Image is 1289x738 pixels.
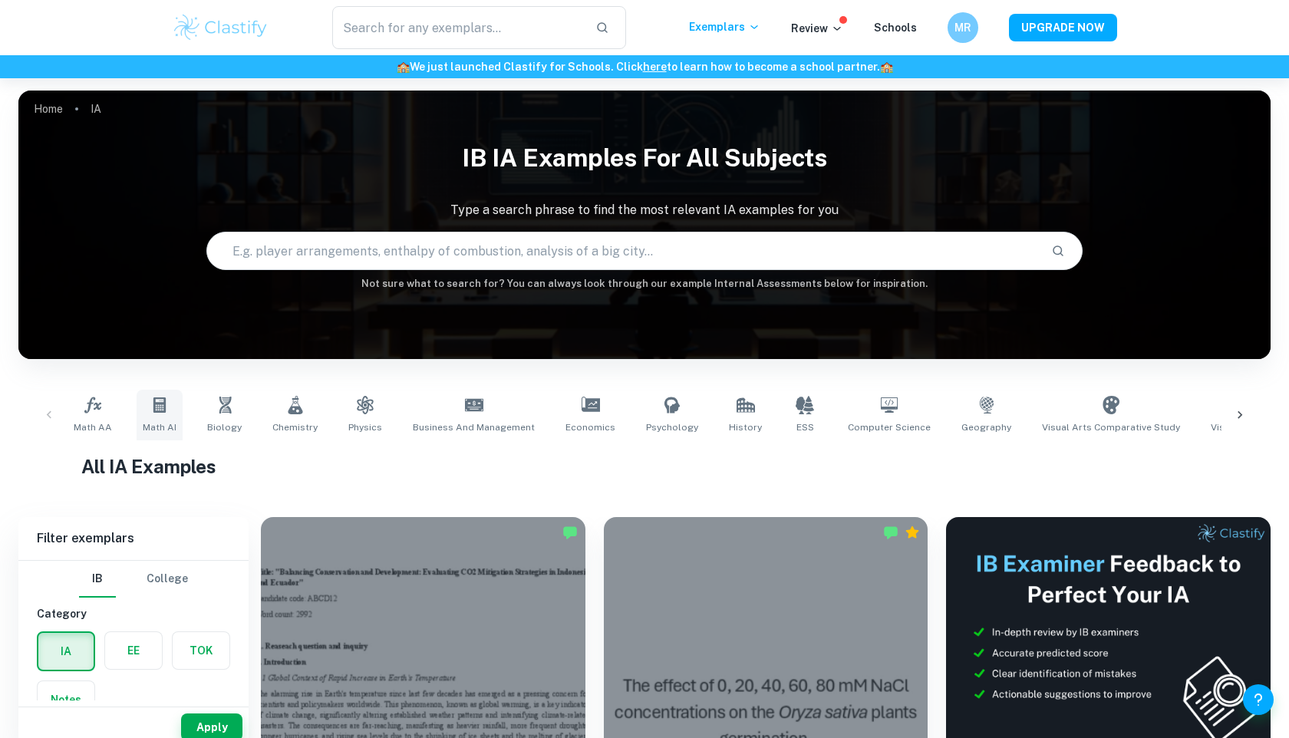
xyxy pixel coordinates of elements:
[791,20,843,37] p: Review
[961,420,1011,434] span: Geography
[18,201,1271,219] p: Type a search phrase to find the most relevant IA examples for you
[91,100,101,117] p: IA
[272,420,318,434] span: Chemistry
[143,420,176,434] span: Math AI
[18,133,1271,183] h1: IB IA examples for all subjects
[848,420,931,434] span: Computer Science
[332,6,583,49] input: Search for any exemplars...
[905,525,920,540] div: Premium
[18,517,249,560] h6: Filter exemplars
[105,632,162,669] button: EE
[38,681,94,718] button: Notes
[34,98,63,120] a: Home
[74,420,112,434] span: Math AA
[874,21,917,34] a: Schools
[643,61,667,73] a: here
[729,420,762,434] span: History
[413,420,535,434] span: Business and Management
[880,61,893,73] span: 🏫
[207,420,242,434] span: Biology
[397,61,410,73] span: 🏫
[348,420,382,434] span: Physics
[3,58,1286,75] h6: We just launched Clastify for Schools. Click to learn how to become a school partner.
[79,561,116,598] button: IB
[646,420,698,434] span: Psychology
[1009,14,1117,41] button: UPGRADE NOW
[172,12,269,43] img: Clastify logo
[948,12,978,43] button: MR
[79,561,188,598] div: Filter type choice
[1243,684,1274,715] button: Help and Feedback
[1045,238,1071,264] button: Search
[18,276,1271,292] h6: Not sure what to search for? You can always look through our example Internal Assessments below f...
[81,453,1208,480] h1: All IA Examples
[954,19,972,36] h6: MR
[173,632,229,669] button: TOK
[565,420,615,434] span: Economics
[147,561,188,598] button: College
[562,525,578,540] img: Marked
[38,633,94,670] button: IA
[1042,420,1180,434] span: Visual Arts Comparative Study
[796,420,814,434] span: ESS
[207,229,1039,272] input: E.g. player arrangements, enthalpy of combustion, analysis of a big city...
[883,525,898,540] img: Marked
[37,605,230,622] h6: Category
[689,18,760,35] p: Exemplars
